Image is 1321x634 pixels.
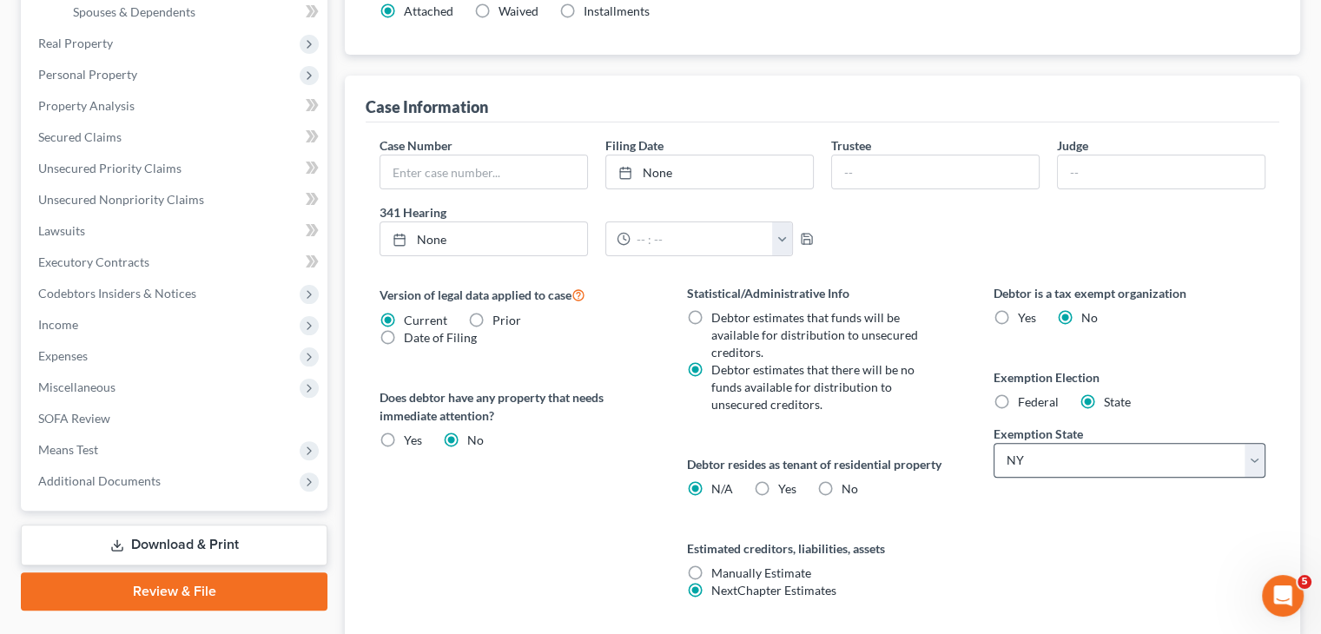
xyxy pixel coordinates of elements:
span: 5 [1298,575,1311,589]
input: -- : -- [631,222,772,255]
input: Enter case number... [380,155,587,188]
span: Codebtors Insiders & Notices [38,286,196,300]
label: Judge [1057,136,1088,155]
a: Unsecured Priority Claims [24,153,327,184]
span: Current [404,313,447,327]
a: Executory Contracts [24,247,327,278]
span: Prior [492,313,521,327]
span: Debtor estimates that there will be no funds available for distribution to unsecured creditors. [711,362,915,412]
span: Personal Property [38,67,137,82]
label: Estimated creditors, liabilities, assets [687,539,959,558]
span: N/A [711,481,733,496]
a: Secured Claims [24,122,327,153]
label: Does debtor have any property that needs immediate attention? [380,388,651,425]
span: Installments [584,3,650,18]
span: Date of Filing [404,330,477,345]
span: Yes [1018,310,1036,325]
span: No [467,433,484,447]
span: No [842,481,858,496]
a: Lawsuits [24,215,327,247]
a: Unsecured Nonpriority Claims [24,184,327,215]
label: Version of legal data applied to case [380,284,651,305]
span: Property Analysis [38,98,135,113]
input: -- [1058,155,1265,188]
span: Attached [404,3,453,18]
span: SOFA Review [38,411,110,426]
input: -- [832,155,1039,188]
span: Yes [778,481,796,496]
span: Debtor estimates that funds will be available for distribution to unsecured creditors. [711,310,918,360]
a: Property Analysis [24,90,327,122]
span: Manually Estimate [711,565,811,580]
span: State [1104,394,1131,409]
div: Case Information [366,96,488,117]
span: Yes [404,433,422,447]
span: Unsecured Priority Claims [38,161,182,175]
a: SOFA Review [24,403,327,434]
span: Lawsuits [38,223,85,238]
label: Case Number [380,136,452,155]
a: Review & File [21,572,327,611]
label: 341 Hearing [371,203,822,221]
span: Secured Claims [38,129,122,144]
label: Debtor is a tax exempt organization [994,284,1265,302]
span: Real Property [38,36,113,50]
a: None [606,155,813,188]
label: Debtor resides as tenant of residential property [687,455,959,473]
span: NextChapter Estimates [711,583,836,598]
span: Executory Contracts [38,254,149,269]
a: None [380,222,587,255]
span: Means Test [38,442,98,457]
a: Download & Print [21,525,327,565]
span: Expenses [38,348,88,363]
label: Exemption Election [994,368,1265,386]
label: Exemption State [994,425,1083,443]
span: Unsecured Nonpriority Claims [38,192,204,207]
iframe: Intercom live chat [1262,575,1304,617]
label: Filing Date [605,136,664,155]
label: Trustee [831,136,871,155]
label: Statistical/Administrative Info [687,284,959,302]
span: Waived [499,3,538,18]
span: No [1081,310,1098,325]
span: Income [38,317,78,332]
span: Spouses & Dependents [73,4,195,19]
span: Additional Documents [38,473,161,488]
span: Federal [1018,394,1059,409]
span: Miscellaneous [38,380,116,394]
